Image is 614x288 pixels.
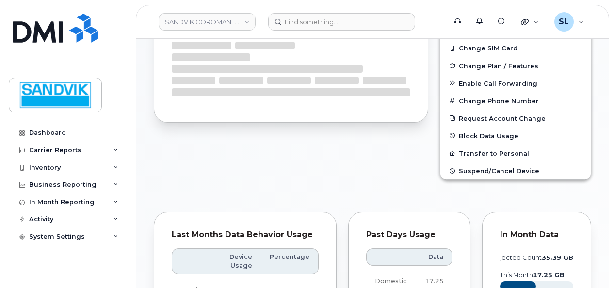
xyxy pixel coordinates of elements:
[440,75,591,92] button: Enable Call Forwarding
[459,62,538,69] span: Change Plan / Features
[440,162,591,179] button: Suspend/Cancel Device
[559,16,569,28] span: SL
[159,13,256,31] a: SANDVIK COROMANT CANADA INC
[542,254,573,261] tspan: 35.39 GB
[221,248,261,275] th: Device Usage
[440,39,591,57] button: Change SIM Card
[459,80,537,87] span: Enable Call Forwarding
[500,272,565,279] text: this month
[261,248,319,275] th: Percentage
[416,248,452,266] th: Data
[533,272,565,279] tspan: 17.25 GB
[268,13,415,31] input: Find something...
[440,127,591,144] button: Block Data Usage
[489,254,573,261] text: projected count
[440,110,591,127] button: Request Account Change
[514,12,546,32] div: Quicklinks
[500,230,573,240] div: In Month Data
[366,230,452,240] div: Past Days Usage
[172,230,319,240] div: Last Months Data Behavior Usage
[459,167,539,175] span: Suspend/Cancel Device
[440,144,591,162] button: Transfer to Personal
[440,92,591,110] button: Change Phone Number
[440,57,591,75] button: Change Plan / Features
[548,12,591,32] div: Stacy Lewis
